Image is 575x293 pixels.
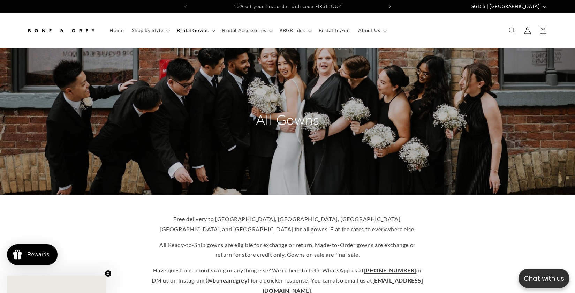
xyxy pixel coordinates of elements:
a: @boneandgrey [207,277,247,284]
h2: All Gowns [221,111,354,129]
span: Shop by Style [132,27,163,33]
button: Close teaser [105,270,112,277]
span: Bridal Try-on [319,27,350,33]
summary: Bridal Gowns [173,23,218,38]
summary: Search [505,23,520,38]
img: Bone and Grey Bridal [26,23,96,38]
span: Bridal Accessories [222,27,266,33]
span: SGD $ | [GEOGRAPHIC_DATA] [471,3,540,10]
summary: Bridal Accessories [218,23,275,38]
span: Bridal Gowns [177,27,209,33]
summary: #BGBrides [275,23,314,38]
a: [PHONE_NUMBER] [364,267,416,273]
button: Open chatbox [519,269,569,288]
span: 10% off your first order with code FIRSTLOOK [234,3,342,9]
a: Home [105,23,128,38]
p: All Ready-to-Ship gowns are eligible for exchange or return, Made-to-Order gowns are exchange or ... [152,240,424,260]
span: #BGBrides [280,27,305,33]
p: Free delivery to [GEOGRAPHIC_DATA], [GEOGRAPHIC_DATA], [GEOGRAPHIC_DATA], [GEOGRAPHIC_DATA], and ... [152,214,424,234]
p: Chat with us [519,273,569,284]
a: Bridal Try-on [315,23,354,38]
span: About Us [358,27,380,33]
div: Rewards [27,251,49,258]
span: Home [109,27,123,33]
a: Bone and Grey Bridal [23,20,98,41]
summary: Shop by Style [128,23,173,38]
summary: About Us [354,23,389,38]
div: Close teaser [7,276,106,293]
